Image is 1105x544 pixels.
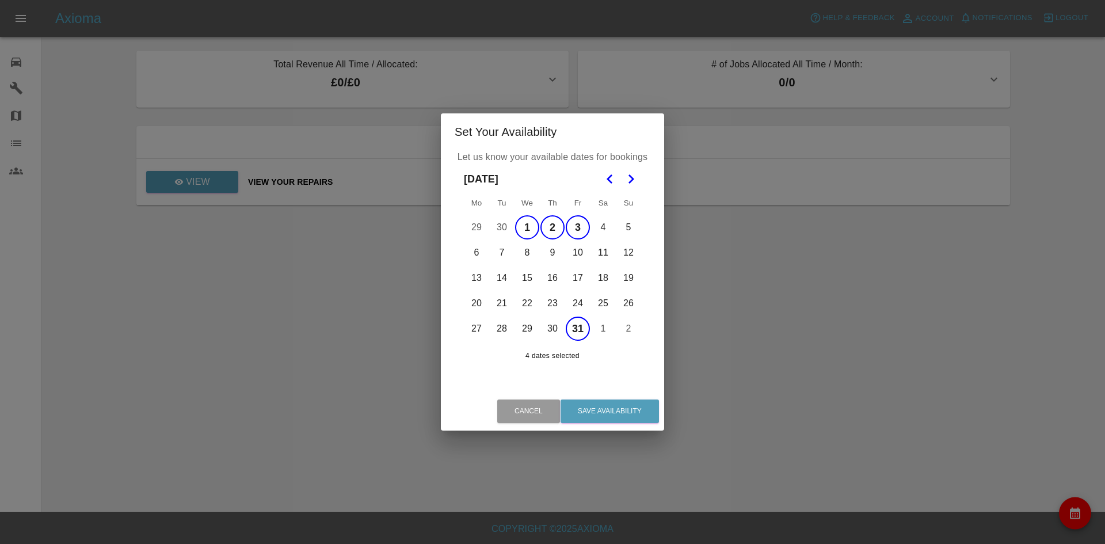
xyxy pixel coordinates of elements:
[600,169,620,189] button: Go to the Previous Month
[455,150,650,164] p: Let us know your available dates for bookings
[497,400,560,423] button: Cancel
[464,351,641,362] span: 4 dates selected
[540,266,565,290] button: Thursday, October 16th, 2025
[540,192,565,215] th: Thursday
[464,241,489,265] button: Monday, October 6th, 2025
[515,266,539,290] button: Wednesday, October 15th, 2025
[566,266,590,290] button: Friday, October 17th, 2025
[515,317,539,341] button: Wednesday, October 29th, 2025
[540,215,565,239] button: Thursday, October 2nd, 2025, selected
[620,169,641,189] button: Go to the Next Month
[515,291,539,315] button: Wednesday, October 22nd, 2025
[616,215,641,239] button: Sunday, October 5th, 2025
[616,241,641,265] button: Sunday, October 12th, 2025
[490,241,514,265] button: Tuesday, October 7th, 2025
[490,215,514,239] button: Tuesday, September 30th, 2025
[464,317,489,341] button: Monday, October 27th, 2025
[566,291,590,315] button: Friday, October 24th, 2025
[565,192,590,215] th: Friday
[490,266,514,290] button: Tuesday, October 14th, 2025
[566,317,590,341] button: Friday, October 31st, 2025, selected
[591,291,615,315] button: Saturday, October 25th, 2025
[540,317,565,341] button: Thursday, October 30th, 2025
[464,192,489,215] th: Monday
[464,192,641,341] table: October 2025
[591,317,615,341] button: Saturday, November 1st, 2025
[616,317,641,341] button: Sunday, November 2nd, 2025
[464,291,489,315] button: Monday, October 20th, 2025
[616,291,641,315] button: Sunday, October 26th, 2025
[616,192,641,215] th: Sunday
[515,192,540,215] th: Wednesday
[489,192,515,215] th: Tuesday
[566,241,590,265] button: Friday, October 10th, 2025
[591,241,615,265] button: Saturday, October 11th, 2025
[540,291,565,315] button: Thursday, October 23rd, 2025
[566,215,590,239] button: Friday, October 3rd, 2025, selected
[591,266,615,290] button: Saturday, October 18th, 2025
[490,317,514,341] button: Tuesday, October 28th, 2025
[590,192,616,215] th: Saturday
[464,266,489,290] button: Monday, October 13th, 2025
[515,215,539,239] button: Wednesday, October 1st, 2025, selected
[591,215,615,239] button: Saturday, October 4th, 2025
[561,400,659,423] button: Save Availability
[464,166,498,192] span: [DATE]
[616,266,641,290] button: Sunday, October 19th, 2025
[515,241,539,265] button: Wednesday, October 8th, 2025
[464,215,489,239] button: Monday, September 29th, 2025
[540,241,565,265] button: Thursday, October 9th, 2025
[441,113,664,150] h2: Set Your Availability
[490,291,514,315] button: Tuesday, October 21st, 2025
